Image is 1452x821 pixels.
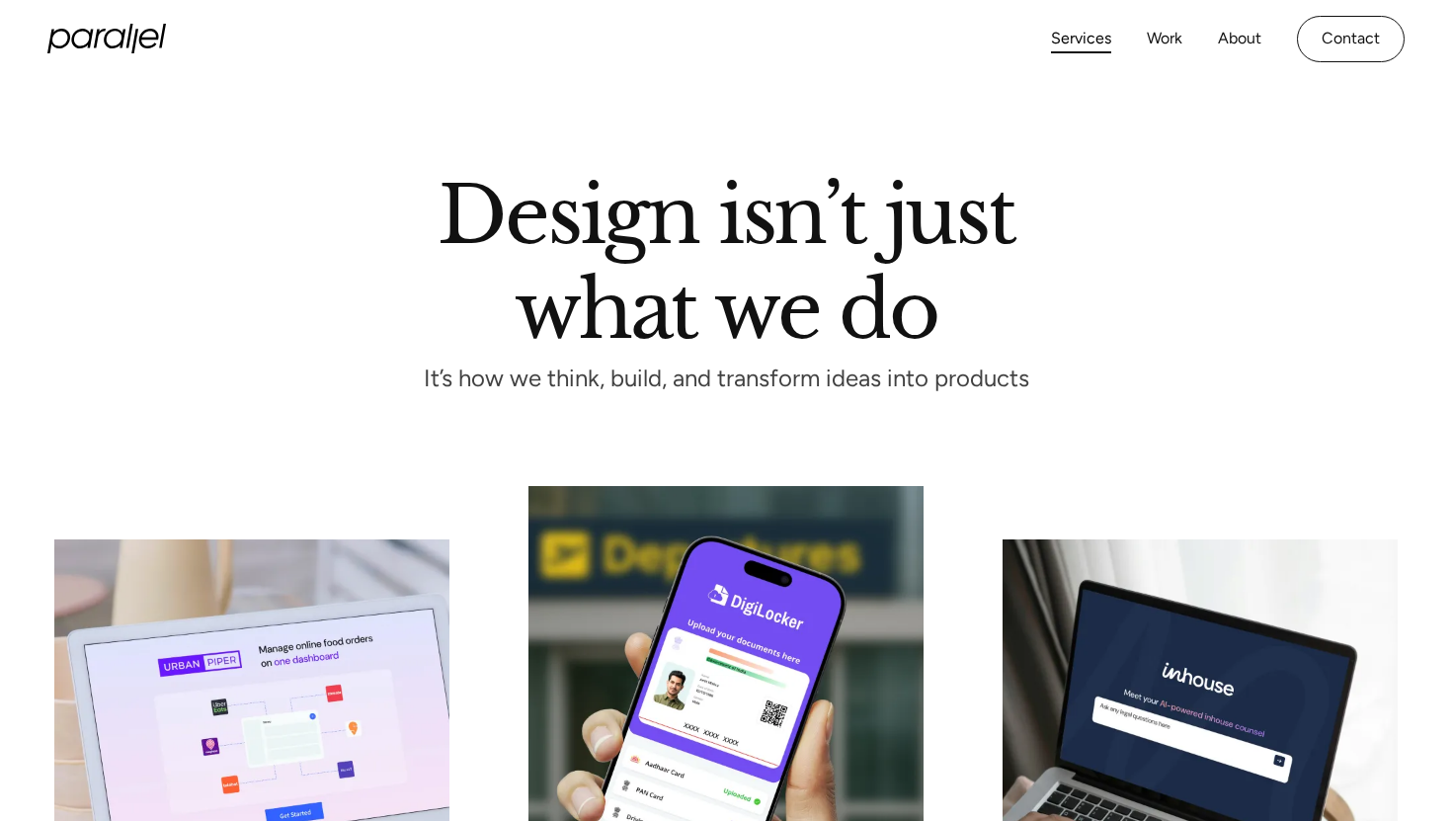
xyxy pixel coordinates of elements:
[387,370,1065,387] p: It’s how we think, build, and transform ideas into products
[1051,25,1111,53] a: Services
[1147,25,1182,53] a: Work
[1297,16,1405,62] a: Contact
[438,177,1014,339] h1: Design isn’t just what we do
[47,24,166,53] a: home
[1218,25,1261,53] a: About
